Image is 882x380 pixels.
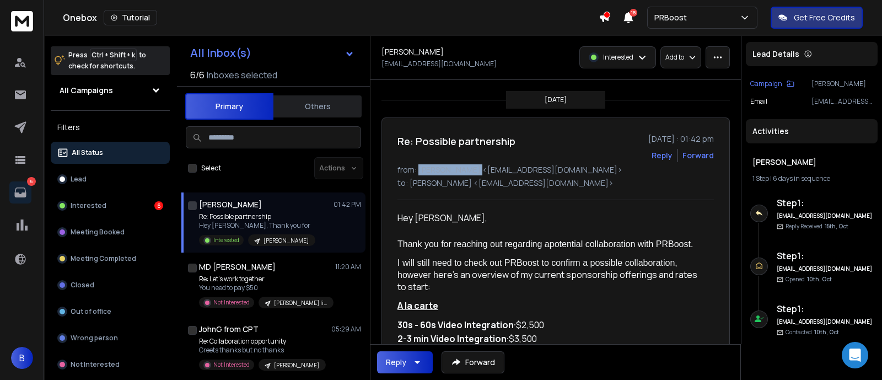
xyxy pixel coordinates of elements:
[72,148,103,157] p: All Status
[190,68,205,82] span: 6 / 6
[71,254,136,263] p: Meeting Completed
[71,201,106,210] p: Interested
[27,177,36,186] p: 6
[811,79,873,88] p: [PERSON_NAME]
[273,94,362,119] button: Others
[777,196,873,210] h6: Step 1 :
[397,256,705,293] p: ere’s an overview of my current sponsorship offerings and rates to start:
[207,68,277,82] h3: Inboxes selected
[190,47,251,58] h1: All Inbox(s)
[71,307,111,316] p: Out of office
[514,320,516,330] span: ·
[811,97,873,106] p: [EMAIL_ADDRESS][DOMAIN_NAME]
[777,249,873,263] h6: Step 1 :
[794,12,855,23] p: Get Free Credits
[51,274,170,296] button: Closed
[545,95,567,104] p: [DATE]
[654,12,691,23] p: PRBoost
[199,212,315,221] p: Re: Possible partnership
[397,332,705,346] li: $3,500
[185,93,273,120] button: Primary
[68,50,146,72] p: Press to check for shortcuts.
[377,351,433,373] button: Reply
[752,174,769,183] span: 1 Step
[181,42,363,64] button: All Inbox(s)
[786,222,848,231] p: Reply Received
[199,221,315,230] p: Hey [PERSON_NAME], Thank you for
[665,53,684,62] p: Add to
[199,346,326,355] p: Greets thanks but no thanks
[397,319,544,331] span: $2,500
[51,195,170,217] button: Interested6
[263,237,309,245] p: [PERSON_NAME]
[60,85,113,96] h1: All Campaigns
[199,199,262,210] h1: [PERSON_NAME]
[507,334,509,344] span: ·
[777,318,873,326] h6: [EMAIL_ADDRESS][DOMAIN_NAME]
[807,275,832,283] span: 10th, Oct
[199,261,276,272] h1: MD [PERSON_NAME]
[51,120,170,135] h3: Filters
[51,327,170,349] button: Wrong person
[752,157,871,168] h1: [PERSON_NAME]
[51,79,170,101] button: All Campaigns
[648,133,714,144] p: [DATE] : 01:42 pm
[71,228,125,237] p: Meeting Booked
[652,150,673,161] button: Reply
[63,10,599,25] div: Onebox
[630,9,637,17] span: 15
[213,361,250,369] p: Not Interested
[752,174,871,183] div: |
[750,79,782,88] p: Campaign
[397,178,714,189] p: to: [PERSON_NAME] <[EMAIL_ADDRESS][DOMAIN_NAME]>
[397,258,680,280] span: I will still need to check out PRBoost to confirm a possible collaboration, however h
[199,275,331,283] p: Re: Let's work together
[777,265,873,273] h6: [EMAIL_ADDRESS][DOMAIN_NAME]
[199,283,331,292] p: You need to pay $50
[90,49,137,61] span: Ctrl + Shift + k
[11,347,33,369] button: B
[51,142,170,164] button: All Status
[746,119,878,143] div: Activities
[51,221,170,243] button: Meeting Booked
[750,97,767,106] p: Email
[71,281,94,290] p: Closed
[814,328,839,336] span: 10th, Oct
[585,239,693,249] span: collaboration with PRBoost.
[771,7,863,29] button: Get Free Credits
[213,236,239,244] p: Interested
[199,337,326,346] p: Re: Collaboration opportunity
[71,360,120,369] p: Not Interested
[335,263,361,271] p: 11:20 AM
[274,299,327,307] p: [PERSON_NAME] list
[397,164,714,175] p: from: [PERSON_NAME] <[EMAIL_ADDRESS][DOMAIN_NAME]>
[397,239,508,249] font: Thank you for reaching out r
[777,212,873,220] h6: [EMAIL_ADDRESS][DOMAIN_NAME]
[381,60,497,68] p: [EMAIL_ADDRESS][DOMAIN_NAME]
[386,357,406,368] div: Reply
[51,248,170,270] button: Meeting Completed
[51,168,170,190] button: Lead
[334,200,361,209] p: 01:42 PM
[331,325,361,334] p: 05:29 AM
[825,222,848,230] span: 15th, Oct
[508,239,550,249] font: egarding a
[786,275,832,283] p: Opened
[51,354,170,376] button: Not Interested
[397,133,515,149] h1: Re: Possible partnership
[397,211,705,224] div: Hey [PERSON_NAME],
[603,53,633,62] p: Interested
[752,49,799,60] p: Lead Details
[71,334,118,342] p: Wrong person
[9,181,31,204] a: 6
[682,150,714,161] div: Forward
[213,298,250,307] p: Not Interested
[397,333,507,345] b: 2-3 min Video Integration
[786,328,839,336] p: Contacted
[381,46,444,57] h1: [PERSON_NAME]
[442,351,504,373] button: Forward
[550,239,583,249] span: potential
[274,361,319,370] p: [PERSON_NAME]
